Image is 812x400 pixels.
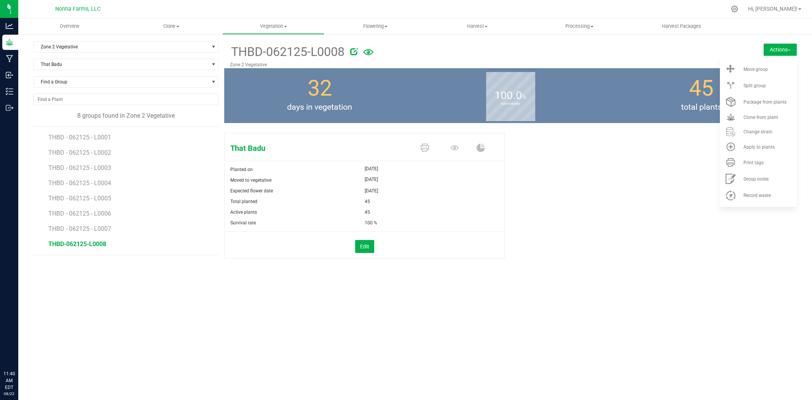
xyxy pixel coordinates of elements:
group-info-box: Total number of plants [612,68,791,123]
p: 08/22 [3,391,15,397]
a: Overview [18,18,120,34]
span: Apply to plants [743,144,775,150]
span: Harvest Packages [652,23,711,30]
span: Record waste [743,193,771,198]
span: THBD-062125-L0008 [48,240,106,248]
span: Move group [743,67,768,72]
span: Vegetation [223,23,324,30]
span: [DATE] [365,164,378,173]
a: Vegetation [222,18,324,34]
a: Processing [528,18,630,34]
span: Clone from plant [743,115,778,120]
span: 45 [689,75,713,101]
span: Processing [529,23,630,30]
span: THBD-062125-L0008 [230,43,345,61]
inline-svg: Outbound [6,104,13,112]
span: That Badu [34,59,209,70]
span: Flowering [325,23,426,30]
span: Group notes [743,176,769,182]
span: THBD - 062125 - L0003 [48,164,111,171]
span: Moved to vegetative [230,178,271,183]
span: THBD - 062125 - L0001 [48,134,111,141]
input: NO DATA FOUND [34,94,218,105]
button: Edit [355,240,374,253]
iframe: Resource center [8,339,30,362]
span: Hi, [PERSON_NAME]! [748,6,798,12]
span: 32 [308,75,332,101]
a: Clone [120,18,222,34]
inline-svg: Inventory [6,88,13,95]
span: Change strain [743,129,772,134]
span: Zone 2 Vegetative [34,42,209,52]
inline-svg: Grow [6,38,13,46]
span: [DATE] [365,186,378,196]
span: THBD - 062125 - L0007 [48,225,111,232]
span: THBD - 062125 - L0002 [48,149,111,156]
span: THBD - 062125 - L0004 [48,179,111,187]
span: THBD - 062125 - L0006 [48,210,111,217]
span: THBD - 062125 - L0005 [48,195,111,202]
span: Print tags [743,160,764,165]
group-info-box: Days in vegetation [230,68,409,123]
div: Manage settings [730,5,739,13]
div: 8 groups found in Zone 2 Vegetative [34,111,219,120]
span: 45 [365,207,370,218]
span: Survival rate [230,220,256,226]
inline-svg: Analytics [6,22,13,30]
group-info-box: Survival rate [421,68,600,123]
span: Expected flower date [230,188,273,194]
span: Planted on [230,167,253,172]
span: Overview [49,23,89,30]
button: Actions [764,43,797,56]
span: Total planted [230,199,257,204]
span: Nonna Farms, LLC [55,6,101,12]
b: survival rate [486,70,535,138]
span: Package from plants [743,99,786,105]
span: Active plants [230,210,257,215]
span: Harvest [427,23,528,30]
span: [DATE] [365,175,378,184]
inline-svg: Inbound [6,71,13,79]
span: 100 % [365,218,377,228]
span: Clone [121,23,222,30]
p: Zone 2 Vegetative [230,61,696,68]
a: Harvest [426,18,528,34]
a: Flowering [324,18,426,34]
span: 45 [365,196,370,207]
span: That Badu [225,142,412,154]
span: total plants [606,101,797,114]
span: days in vegetation [224,101,415,114]
a: Harvest Packages [630,18,732,34]
span: select [209,42,218,52]
p: 11:40 AM EDT [3,370,15,391]
span: Find a Group [34,77,209,87]
inline-svg: Manufacturing [6,55,13,62]
span: Split group [743,83,766,88]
